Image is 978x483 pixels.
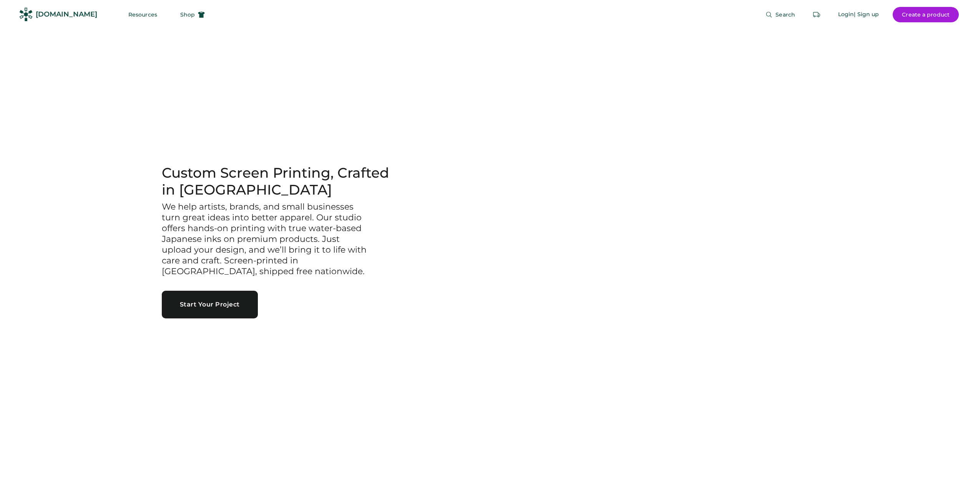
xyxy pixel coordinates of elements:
div: | Sign up [854,11,879,18]
div: [DOMAIN_NAME] [36,10,97,19]
h1: Custom Screen Printing, Crafted in [GEOGRAPHIC_DATA] [162,165,402,198]
button: Search [756,7,804,22]
span: Search [775,12,795,17]
button: Create a product [893,7,959,22]
button: Start Your Project [162,291,258,318]
button: Shop [171,7,214,22]
button: Retrieve an order [809,7,824,22]
button: Resources [119,7,166,22]
div: Login [838,11,854,18]
span: Shop [180,12,195,17]
img: Rendered Logo - Screens [19,8,33,21]
h3: We help artists, brands, and small businesses turn great ideas into better apparel. Our studio of... [162,202,369,277]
